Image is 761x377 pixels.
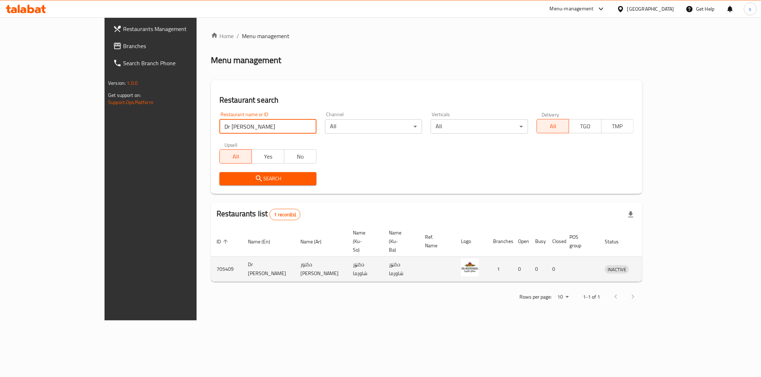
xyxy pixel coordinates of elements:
[455,226,487,257] th: Logo
[622,206,639,223] div: Export file
[605,237,628,246] span: Status
[270,211,300,218] span: 1 record(s)
[295,257,347,282] td: دكتور [PERSON_NAME]
[108,98,153,107] a: Support.OpsPlatform
[529,226,547,257] th: Busy
[431,119,528,134] div: All
[211,226,662,282] table: enhanced table
[108,91,141,100] span: Get support on:
[224,142,238,147] label: Upsell
[627,5,674,13] div: [GEOGRAPHIC_DATA]
[107,20,232,37] a: Restaurants Management
[540,121,566,131] span: All
[219,95,634,105] h2: Restaurant search
[217,237,230,246] span: ID
[550,5,594,13] div: Menu-management
[255,151,281,162] span: Yes
[211,32,642,40] nav: breadcrumb
[223,151,249,162] span: All
[569,233,590,250] span: POS group
[605,265,629,274] div: INACTIVE
[542,112,559,117] label: Delivery
[529,257,547,282] td: 0
[225,174,311,183] span: Search
[347,257,383,282] td: دکتۆر شاورما
[583,293,600,301] p: 1-1 of 1
[749,5,751,13] span: s
[547,226,564,257] th: Closed
[487,226,512,257] th: Branches
[389,228,411,254] span: Name (Ku-Ba)
[252,149,284,164] button: Yes
[519,293,552,301] p: Rows per page:
[638,226,662,257] th: Action
[425,233,447,250] span: Ref. Name
[242,32,289,40] span: Menu management
[108,78,126,88] span: Version:
[219,119,316,134] input: Search for restaurant name or ID..
[219,149,252,164] button: All
[512,257,529,282] td: 0
[123,59,226,67] span: Search Branch Phone
[284,149,316,164] button: No
[604,121,631,131] span: TMP
[537,119,569,133] button: All
[325,119,422,134] div: All
[237,32,239,40] li: /
[554,292,572,303] div: Rows per page:
[217,208,300,220] h2: Restaurants list
[123,25,226,33] span: Restaurants Management
[569,119,601,133] button: TGO
[242,257,295,282] td: Dr [PERSON_NAME]
[547,257,564,282] td: 0
[123,42,226,50] span: Branches
[487,257,512,282] td: 1
[572,121,598,131] span: TGO
[461,259,479,277] img: Dr Shawarma
[107,37,232,55] a: Branches
[601,119,634,133] button: TMP
[353,228,375,254] span: Name (Ku-So)
[211,55,281,66] h2: Menu management
[512,226,529,257] th: Open
[107,55,232,72] a: Search Branch Phone
[269,209,300,220] div: Total records count
[287,151,314,162] span: No
[219,172,316,185] button: Search
[605,265,629,274] span: INACTIVE
[300,237,331,246] span: Name (Ar)
[383,257,419,282] td: دکتۆر شاورما
[127,78,138,88] span: 1.0.0
[248,237,279,246] span: Name (En)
